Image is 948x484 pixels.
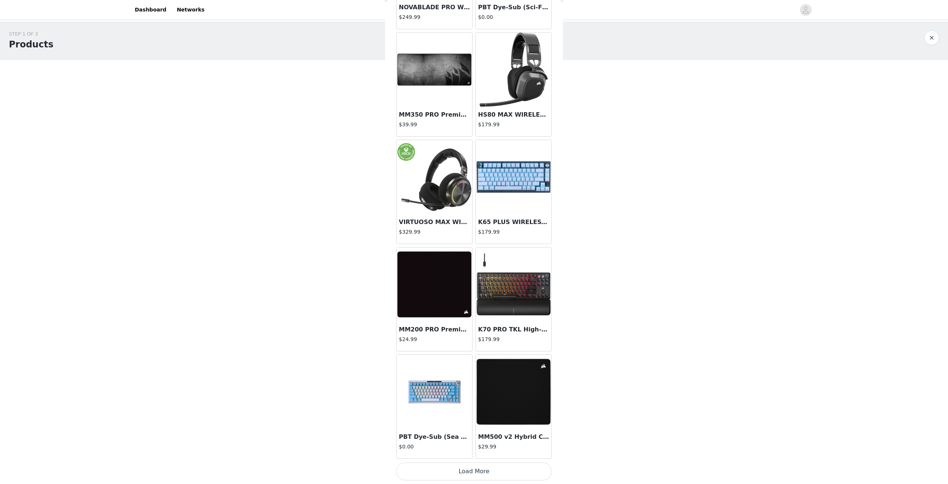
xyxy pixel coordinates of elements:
h3: VIRTUOSO MAX WIRELESS for XBOX Gaming Headset - Carbon [399,218,470,227]
h3: MM350 PRO Premium Spill-Proof Cloth Gaming Mouse Pad [399,110,470,119]
h4: $0.00 [399,443,470,451]
h4: $29.99 [478,443,549,451]
img: MM350 PRO Premium Spill-Proof Cloth Gaming Mouse Pad [397,33,471,107]
img: K70 PRO TKL High-Performance Hall-Effect Gaming Keyboard [477,247,551,321]
h3: K65 PLUS WIRELESS 75% RGB Mechanical Gaming Keyboard - for Mac and PC [478,218,549,227]
div: avatar [802,4,809,16]
h3: PBT Dye-Sub (Sci-Fi Dark) [478,3,549,12]
h4: $0.00 [478,13,549,21]
h4: $179.99 [478,336,549,343]
h4: $179.99 [478,121,549,128]
h3: HS80 MAX WIRELESS Gaming Headset [478,110,549,119]
img: HS80 MAX WIRELESS Gaming Headset [477,33,551,107]
img: VIRTUOSO MAX WIRELESS for XBOX Gaming Headset - Carbon [397,140,471,214]
h3: NOVABLADE PRO WIRELESS [399,3,470,12]
img: PBT Dye-Sub (Sea Breeze) [397,364,472,420]
h4: $329.99 [399,228,470,236]
div: STEP 1 OF 3 [9,30,53,38]
img: K65 PLUS WIRELESS 75% RGB Mechanical Gaming Keyboard - for Mac and PC [477,140,551,214]
h4: $179.99 [478,228,549,236]
h3: MM500 v2 Hybrid Cloth Gaming Mouse Pad [478,433,549,441]
h4: $249.99 [399,13,470,21]
h3: MM200 PRO Premium Spill-Proof Cloth Gaming Mouse Pad - Heavy XL [399,325,470,334]
h3: K70 PRO TKL High-Performance Hall-Effect Gaming Keyboard [478,325,549,334]
h4: $39.99 [399,121,470,128]
h4: $24.99 [399,336,470,343]
img: MM200 PRO Premium Spill-Proof Cloth Gaming Mouse Pad - Heavy XL [397,247,471,321]
a: Dashboard [130,1,171,18]
button: Load More [396,463,552,480]
img: MM500 v2 Hybrid Cloth Gaming Mouse Pad [477,355,551,429]
h3: PBT Dye-Sub (Sea Breeze) [399,433,470,441]
h1: Products [9,38,53,51]
a: Networks [172,1,209,18]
